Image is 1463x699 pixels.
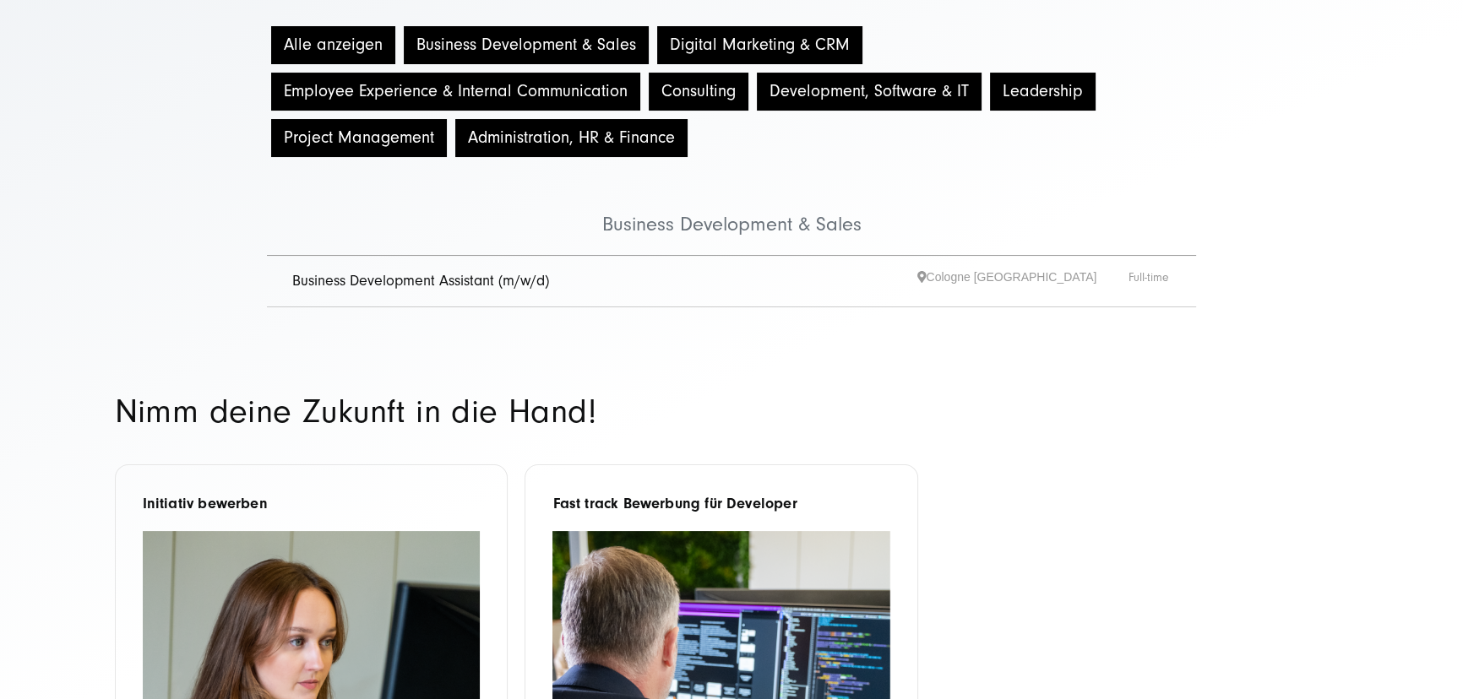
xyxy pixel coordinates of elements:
[455,119,688,157] button: Administration, HR & Finance
[143,492,481,515] h6: Initiativ bewerben
[404,26,649,64] button: Business Development & Sales
[115,396,715,428] h2: Nimm deine Zukunft in die Hand!
[657,26,862,64] button: Digital Marketing & CRM
[990,73,1096,111] button: Leadership
[271,119,447,157] button: Project Management
[552,492,890,515] h6: Fast track Bewerbung für Developer
[917,268,1129,295] span: Cologne [GEOGRAPHIC_DATA]
[271,26,395,64] button: Alle anzeigen
[1129,268,1171,295] span: Full-time
[649,73,748,111] button: Consulting
[292,272,549,290] a: Business Development Assistant (m/w/d)
[757,73,982,111] button: Development, Software & IT
[271,73,640,111] button: Employee Experience & Internal Communication
[267,161,1196,256] li: Business Development & Sales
